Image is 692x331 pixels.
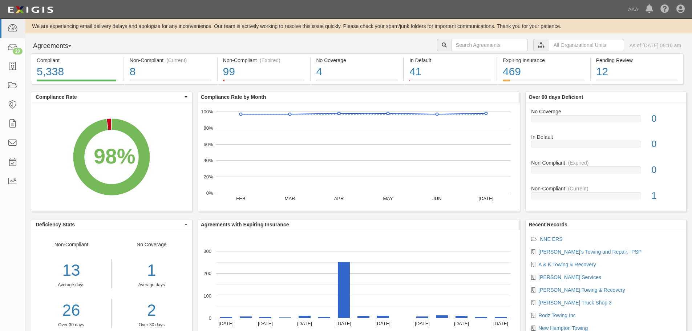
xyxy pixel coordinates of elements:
[31,259,111,282] div: 13
[454,321,469,326] text: [DATE]
[538,300,612,306] a: [PERSON_NAME] Truck Shop 3
[568,159,589,166] div: (Expired)
[219,321,234,326] text: [DATE]
[5,3,56,16] img: logo-5460c22ac91f19d4615b14bd174203de0afe785f0fc80cf4dbbc73dc1793850b.png
[531,133,681,159] a: In Default0
[526,133,686,141] div: In Default
[432,196,441,201] text: JUN
[596,64,677,80] div: 12
[503,57,584,64] div: Expiring Insurance
[203,249,211,254] text: 300
[37,64,118,80] div: 5,338
[31,39,85,53] button: Agreements
[646,112,686,125] div: 0
[117,299,186,322] a: 2
[531,108,681,134] a: No Coverage0
[130,57,211,64] div: Non-Compliant (Current)
[218,80,310,85] a: Non-Compliant(Expired)99
[334,196,344,201] text: APR
[591,80,683,85] a: Pending Review12
[203,141,213,147] text: 60%
[284,196,295,201] text: MAR
[316,57,398,64] div: No Coverage
[198,102,520,211] svg: A chart.
[117,282,186,288] div: Average days
[124,80,217,85] a: Non-Compliant(Current)8
[538,274,601,280] a: [PERSON_NAME] Services
[203,293,211,298] text: 100
[316,64,398,80] div: 4
[540,236,562,242] a: NNE ERS
[538,325,588,331] a: New Hampton Towing
[206,190,213,196] text: 0%
[404,80,497,85] a: In Default41
[31,241,112,328] div: Non-Compliant
[493,321,508,326] text: [DATE]
[203,125,213,131] text: 80%
[526,185,686,192] div: Non-Compliant
[203,158,213,163] text: 40%
[36,93,183,101] span: Compliance Rate
[258,321,273,326] text: [DATE]
[568,185,588,192] div: (Current)
[94,142,135,171] div: 98%
[223,57,305,64] div: Non-Compliant (Expired)
[130,64,211,80] div: 8
[624,2,642,17] a: AAA
[497,80,590,85] a: Expiring Insurance469
[31,102,192,211] svg: A chart.
[31,80,124,85] a: Compliant5,338
[538,262,596,267] a: A & K Towing & Recovery
[660,5,669,14] i: Help Center - Complianz
[112,241,192,328] div: No Coverage
[383,196,393,201] text: MAY
[36,221,183,228] span: Deficiency Stats
[13,48,23,55] div: 20
[25,23,692,30] div: We are experiencing email delivery delays and apologize for any inconvenience. Our team is active...
[409,64,491,80] div: 41
[31,92,192,102] button: Compliance Rate
[646,164,686,177] div: 0
[646,189,686,202] div: 1
[376,321,390,326] text: [DATE]
[415,321,430,326] text: [DATE]
[531,159,681,185] a: Non-Compliant(Expired)0
[260,57,280,64] div: (Expired)
[538,249,642,255] a: [PERSON_NAME]'s Towing and Repair.- PSP
[531,185,681,205] a: Non-Compliant(Current)1
[203,271,211,276] text: 200
[37,57,118,64] div: Compliant
[31,322,111,328] div: Over 30 days
[297,321,312,326] text: [DATE]
[596,57,677,64] div: Pending Review
[451,39,528,51] input: Search Agreements
[117,322,186,328] div: Over 30 days
[31,219,192,230] button: Deficiency Stats
[538,287,625,293] a: [PERSON_NAME] Towing & Recovery
[529,222,567,227] b: Recent Records
[209,315,211,321] text: 0
[526,159,686,166] div: Non-Compliant
[166,57,187,64] div: (Current)
[223,64,305,80] div: 99
[549,39,624,51] input: All Organizational Units
[538,312,575,318] a: Rodz Towing Inc
[203,174,213,179] text: 20%
[409,57,491,64] div: In Default
[201,222,289,227] b: Agreements with Expiring Insurance
[201,109,213,114] text: 100%
[31,299,111,322] a: 26
[529,94,583,100] b: Over 90 days Deficient
[478,196,493,201] text: [DATE]
[630,42,681,49] div: As of [DATE] 08:16 am
[201,94,266,100] b: Compliance Rate by Month
[526,108,686,115] div: No Coverage
[236,196,245,201] text: FEB
[646,138,686,151] div: 0
[117,259,186,282] div: 1
[336,321,351,326] text: [DATE]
